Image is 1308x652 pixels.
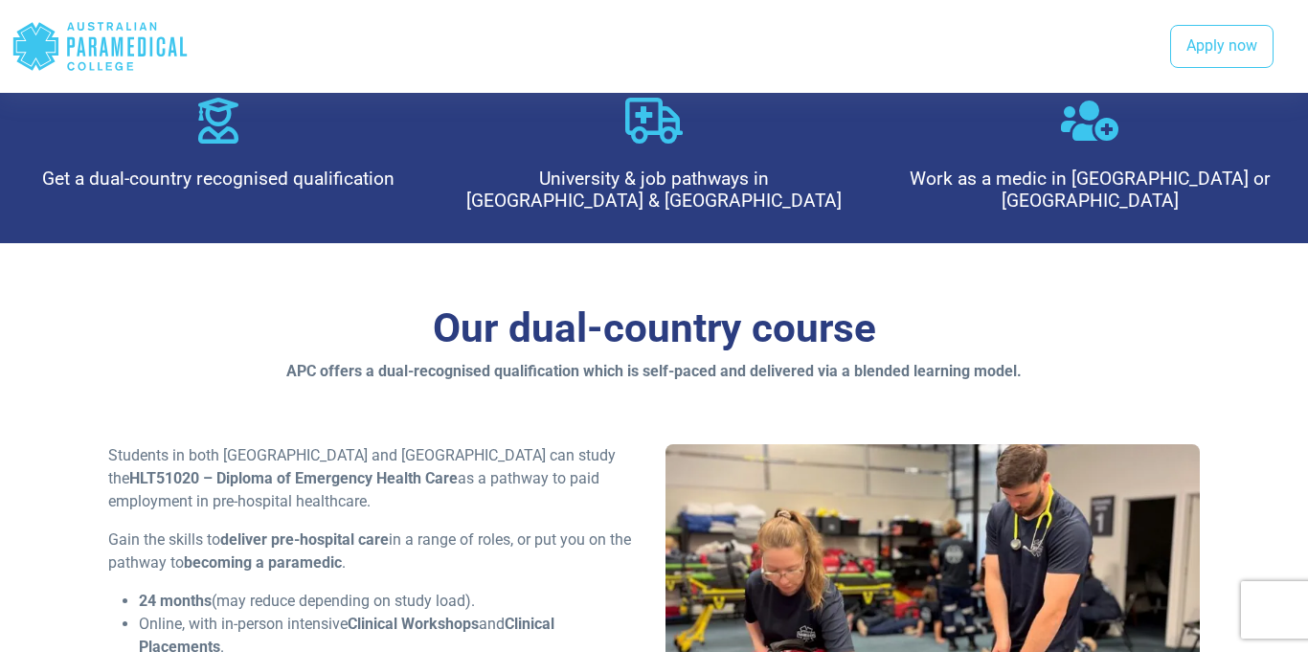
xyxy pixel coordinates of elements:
h4: Work as a medic in [GEOGRAPHIC_DATA] or [GEOGRAPHIC_DATA] [899,168,1281,212]
strong: HLT51020 – Diploma of Emergency Health Care [129,469,458,487]
span: Gain the skills to in a range of roles, or put you on the pathway to . [108,530,631,572]
strong: deliver pre-hospital care [220,530,389,549]
span: Students in both [GEOGRAPHIC_DATA] and [GEOGRAPHIC_DATA] can study the as a pathway to paid emplo... [108,446,616,510]
a: Apply now [1170,25,1274,69]
strong: 24 months [139,592,212,610]
h4: University & job pathways in [GEOGRAPHIC_DATA] & [GEOGRAPHIC_DATA] [462,168,845,212]
div: Australian Paramedical College [11,15,189,78]
strong: Clinical Workshops [348,615,479,633]
h3: Our dual-country course [108,304,1201,353]
strong: becoming a paramedic [184,553,342,572]
strong: APC offers a dual-recognised qualification which is self-paced and delivered via a blended learni... [286,362,1022,380]
h4: Get a dual-country recognised qualification [27,168,409,190]
span: (may reduce depending on study load). [139,592,475,610]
